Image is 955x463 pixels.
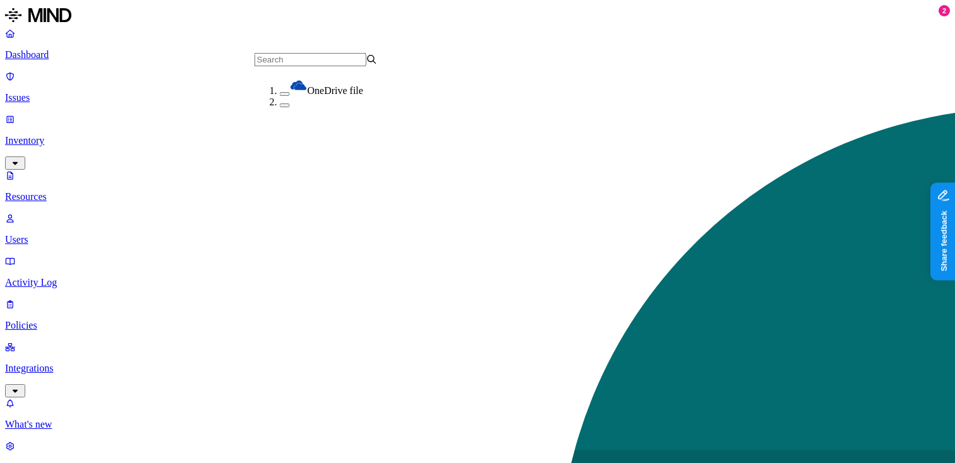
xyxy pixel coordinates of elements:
[5,341,950,396] a: Integrations
[5,170,950,202] a: Resources
[5,191,950,202] p: Resources
[5,213,950,245] a: Users
[308,85,363,96] span: OneDrive file
[5,71,950,103] a: Issues
[290,76,308,94] img: onedrive.svg
[255,53,366,66] input: Search
[939,5,950,16] div: 2
[5,49,950,61] p: Dashboard
[5,298,950,331] a: Policies
[5,320,950,331] p: Policies
[5,5,71,25] img: MIND
[5,114,950,168] a: Inventory
[5,135,950,146] p: Inventory
[5,277,950,288] p: Activity Log
[5,419,950,430] p: What's new
[5,255,950,288] a: Activity Log
[5,28,950,61] a: Dashboard
[5,363,950,374] p: Integrations
[5,397,950,430] a: What's new
[5,5,950,28] a: MIND
[5,234,950,245] p: Users
[5,92,950,103] p: Issues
